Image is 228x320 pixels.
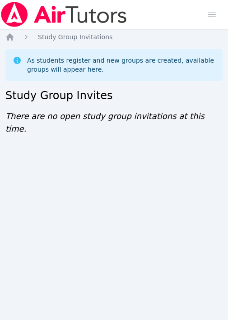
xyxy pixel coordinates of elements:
[5,111,205,133] span: There are no open study group invitations at this time.
[38,32,112,41] a: Study Group Invitations
[5,88,223,103] h2: Study Group Invites
[27,56,215,74] div: As students register and new groups are created, available groups will appear here.
[5,32,223,41] nav: Breadcrumb
[38,33,112,41] span: Study Group Invitations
